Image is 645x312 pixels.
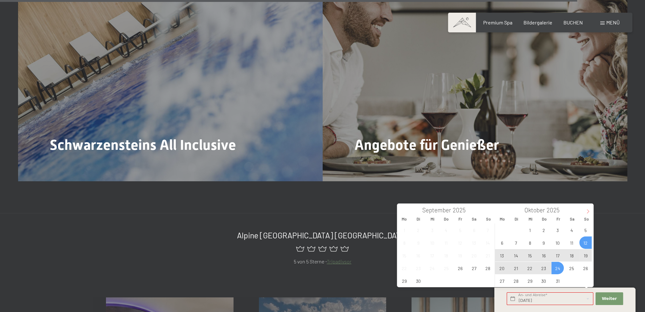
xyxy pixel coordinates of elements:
[523,249,536,262] span: Oktober 15, 2025
[537,275,550,287] span: Oktober 30, 2025
[596,292,623,305] button: Weiter
[439,217,453,221] span: Do
[354,136,499,153] span: Angebote für Genießer
[426,224,438,236] span: September 3, 2025
[426,236,438,249] span: September 10, 2025
[545,206,566,214] input: Year
[496,275,508,287] span: Oktober 27, 2025
[551,275,564,287] span: Oktober 31, 2025
[579,217,593,221] span: So
[468,224,480,236] span: September 6, 2025
[509,217,523,221] span: Di
[426,249,438,262] span: September 17, 2025
[496,262,508,274] span: Oktober 20, 2025
[496,236,508,249] span: Oktober 6, 2025
[398,224,411,236] span: September 1, 2025
[398,262,411,274] span: September 22, 2025
[510,236,522,249] span: Oktober 7, 2025
[482,236,494,249] span: September 14, 2025
[537,236,550,249] span: Oktober 9, 2025
[537,262,550,274] span: Oktober 23, 2025
[496,249,508,262] span: Oktober 13, 2025
[565,236,578,249] span: Oktober 11, 2025
[440,262,452,274] span: September 25, 2025
[468,249,480,262] span: September 20, 2025
[523,19,552,25] a: Bildergalerie
[579,236,592,249] span: Oktober 12, 2025
[551,217,565,221] span: Fr
[412,224,425,236] span: September 2, 2025
[467,217,481,221] span: Sa
[425,217,439,221] span: Mi
[551,224,564,236] span: Oktober 3, 2025
[565,217,579,221] span: Sa
[412,275,425,287] span: September 30, 2025
[523,217,537,221] span: Mi
[551,236,564,249] span: Oktober 10, 2025
[454,262,466,274] span: September 26, 2025
[510,262,522,274] span: Oktober 21, 2025
[579,224,592,236] span: Oktober 5, 2025
[495,217,509,221] span: Mo
[565,262,578,274] span: Oktober 25, 2025
[523,224,536,236] span: Oktober 1, 2025
[482,249,494,262] span: September 21, 2025
[510,249,522,262] span: Oktober 14, 2025
[237,230,408,240] span: Alpine [GEOGRAPHIC_DATA] [GEOGRAPHIC_DATA]
[411,217,425,221] span: Di
[451,206,472,214] input: Year
[398,249,411,262] span: September 15, 2025
[454,236,466,249] span: September 12, 2025
[481,217,495,221] span: So
[483,19,512,25] a: Premium Spa
[565,249,578,262] span: Oktober 18, 2025
[412,249,425,262] span: September 16, 2025
[440,224,452,236] span: September 4, 2025
[398,236,411,249] span: September 8, 2025
[551,249,564,262] span: Oktober 17, 2025
[398,275,411,287] span: September 29, 2025
[327,258,352,264] a: Tripadivsor
[482,262,494,274] span: September 28, 2025
[523,262,536,274] span: Oktober 22, 2025
[579,262,592,274] span: Oktober 26, 2025
[537,224,550,236] span: Oktober 2, 2025
[523,236,536,249] span: Oktober 8, 2025
[510,275,522,287] span: Oktober 28, 2025
[412,262,425,274] span: September 23, 2025
[106,257,539,266] p: 5 von 5 Sterne -
[579,249,592,262] span: Oktober 19, 2025
[454,224,466,236] span: September 5, 2025
[440,249,452,262] span: September 18, 2025
[468,236,480,249] span: September 13, 2025
[537,217,551,221] span: Do
[440,236,452,249] span: September 11, 2025
[602,296,617,302] span: Weiter
[50,136,236,153] span: Schwarzensteins All Inclusive
[565,224,578,236] span: Oktober 4, 2025
[453,217,467,221] span: Fr
[523,275,536,287] span: Oktober 29, 2025
[606,19,620,25] span: Menü
[537,249,550,262] span: Oktober 16, 2025
[482,224,494,236] span: September 7, 2025
[563,19,583,25] a: BUCHEN
[468,262,480,274] span: September 27, 2025
[524,207,545,213] span: Oktober
[397,217,411,221] span: Mo
[422,207,451,213] span: September
[412,236,425,249] span: September 9, 2025
[426,262,438,274] span: September 24, 2025
[551,262,564,274] span: Oktober 24, 2025
[454,249,466,262] span: September 19, 2025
